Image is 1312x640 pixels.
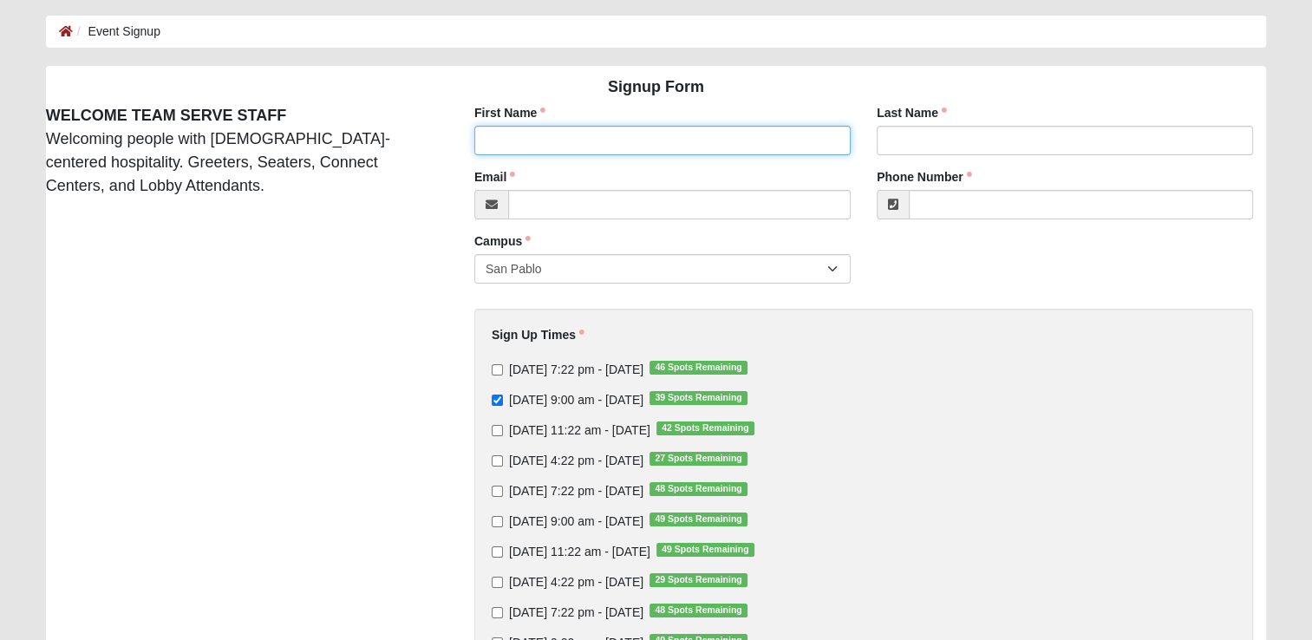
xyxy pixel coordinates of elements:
[509,454,643,467] span: [DATE] 4:22 pm - [DATE]
[509,362,643,376] span: [DATE] 7:22 pm - [DATE]
[33,104,448,198] div: Welcoming people with [DEMOGRAPHIC_DATA]-centered hospitality. Greeters, Seaters, Connect Centers...
[492,364,503,376] input: [DATE] 7:22 pm - [DATE]46 Spots Remaining
[492,395,503,406] input: [DATE] 9:00 am - [DATE]39 Spots Remaining
[492,455,503,467] input: [DATE] 4:22 pm - [DATE]27 Spots Remaining
[492,516,503,527] input: [DATE] 9:00 am - [DATE]49 Spots Remaining
[649,361,747,375] span: 46 Spots Remaining
[509,575,643,589] span: [DATE] 4:22 pm - [DATE]
[509,514,643,528] span: [DATE] 9:00 am - [DATE]
[474,104,545,121] label: First Name
[492,577,503,588] input: [DATE] 4:22 pm - [DATE]29 Spots Remaining
[509,545,650,558] span: [DATE] 11:22 am - [DATE]
[656,421,754,435] span: 42 Spots Remaining
[649,482,747,496] span: 48 Spots Remaining
[509,423,650,437] span: [DATE] 11:22 am - [DATE]
[474,168,515,186] label: Email
[492,607,503,618] input: [DATE] 7:22 pm - [DATE]48 Spots Remaining
[73,23,160,41] li: Event Signup
[656,543,754,557] span: 49 Spots Remaining
[492,546,503,558] input: [DATE] 11:22 am - [DATE]49 Spots Remaining
[509,605,643,619] span: [DATE] 7:22 pm - [DATE]
[492,425,503,436] input: [DATE] 11:22 am - [DATE]42 Spots Remaining
[492,326,584,343] label: Sign Up Times
[46,78,1266,97] h4: Signup Form
[877,168,972,186] label: Phone Number
[649,452,747,466] span: 27 Spots Remaining
[877,104,947,121] label: Last Name
[649,604,747,617] span: 48 Spots Remaining
[509,393,643,407] span: [DATE] 9:00 am - [DATE]
[492,486,503,497] input: [DATE] 7:22 pm - [DATE]48 Spots Remaining
[46,107,286,124] strong: WELCOME TEAM SERVE STAFF
[649,513,747,526] span: 49 Spots Remaining
[474,232,531,250] label: Campus
[649,573,747,587] span: 29 Spots Remaining
[649,391,747,405] span: 39 Spots Remaining
[509,484,643,498] span: [DATE] 7:22 pm - [DATE]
